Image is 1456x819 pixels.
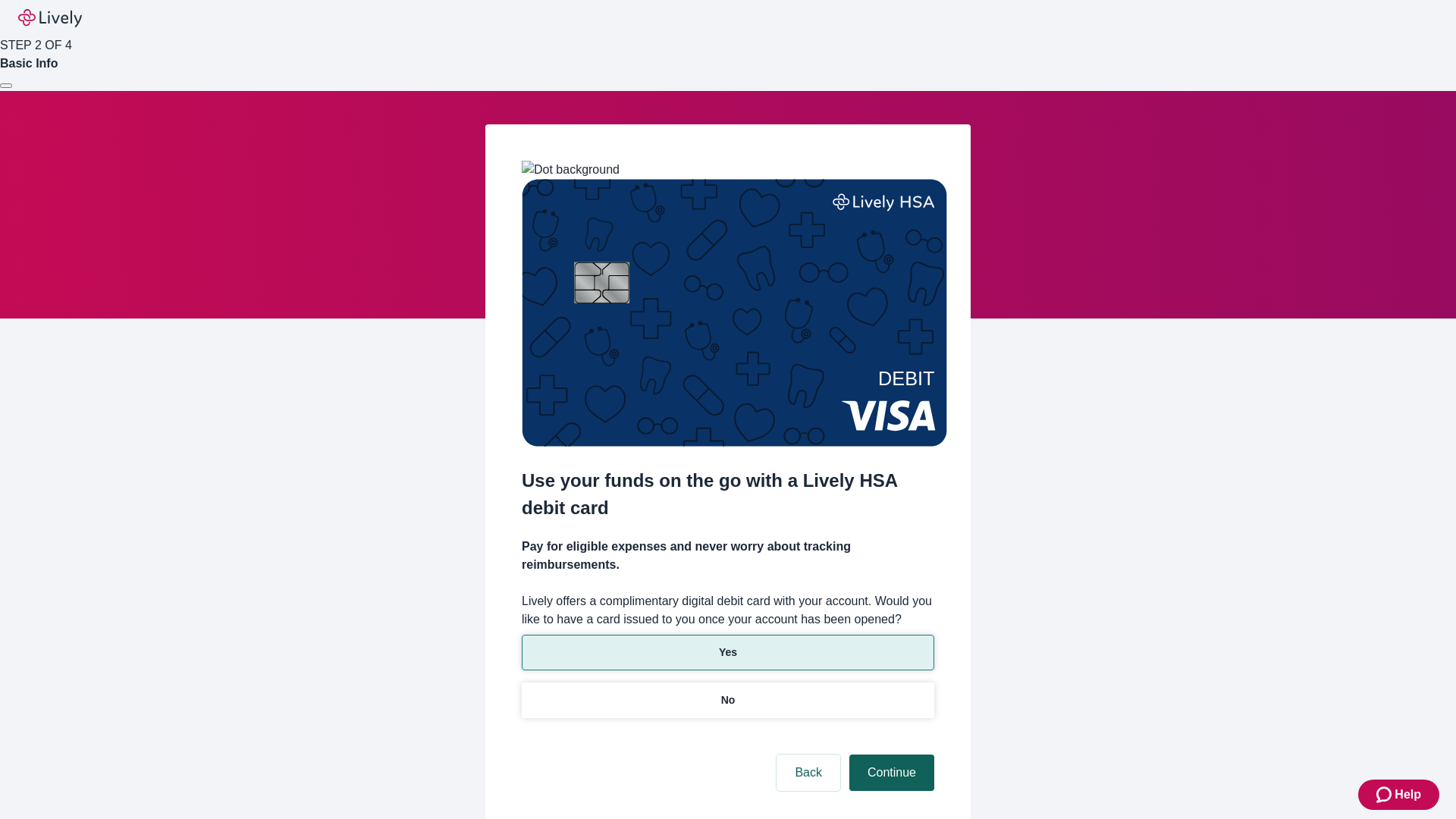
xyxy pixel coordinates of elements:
[1358,780,1439,810] button: Zendesk support iconHelp
[1395,786,1421,804] span: Help
[522,467,934,522] h2: Use your funds on the go with a Lively HSA debit card
[18,9,82,27] img: Lively
[522,179,947,447] img: Debit card
[522,682,934,718] button: No
[522,635,934,670] button: Yes
[721,692,736,708] p: No
[777,755,840,791] button: Back
[719,645,737,661] p: Yes
[522,161,620,179] img: Dot background
[522,592,934,629] label: Lively offers a complimentary digital debit card with your account. Would you like to have a card...
[522,538,934,574] h4: Pay for eligible expenses and never worry about tracking reimbursements.
[1376,786,1395,804] svg: Zendesk support icon
[849,755,934,791] button: Continue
